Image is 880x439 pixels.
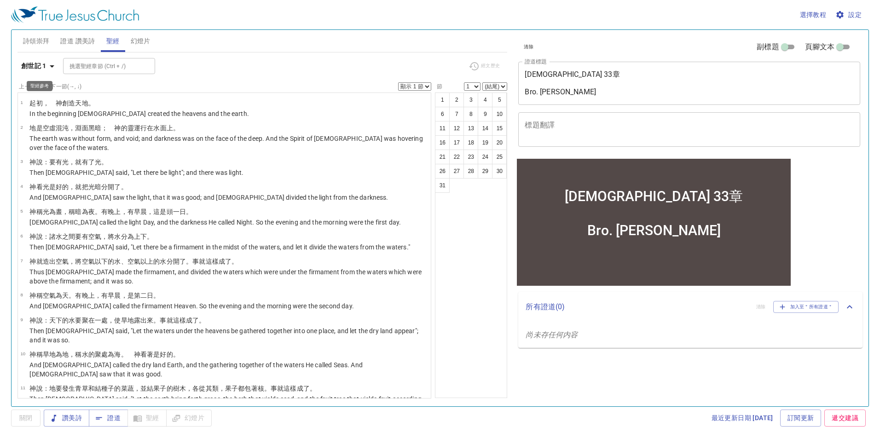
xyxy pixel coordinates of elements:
[435,150,450,164] button: 21
[43,158,108,166] wh559: ：要有
[153,317,205,324] wh7200: 。事就這樣成了。
[29,326,428,345] p: Then [DEMOGRAPHIC_DATA] said, "Let the waters under the heavens be gathered together into one pla...
[492,135,507,150] button: 20
[478,150,492,164] button: 24
[121,292,160,299] wh1242: ，是第二
[449,135,464,150] button: 17
[36,158,108,166] wh430: 說
[17,58,61,75] button: 創世記 1
[43,183,127,191] wh7220: 光
[62,233,153,240] wh4325: 之間
[20,385,25,390] span: 11
[463,107,478,121] button: 8
[20,351,25,356] span: 10
[82,124,179,132] wh8415: 面
[140,351,179,358] wh430: 看著
[449,150,464,164] button: 22
[147,124,179,132] wh7363: 在水
[435,135,450,150] button: 16
[779,303,833,311] span: 加入至＂所有證道＂
[56,317,205,324] wh8064: 下的水
[36,317,206,324] wh430: 說
[29,109,249,118] p: In the beginning [DEMOGRAPHIC_DATA] created the heavens and the earth.
[95,183,127,191] wh216: 暗
[478,164,492,179] button: 29
[805,41,835,52] span: 頁腳文本
[43,99,95,107] wh7225: ， 神
[43,124,179,132] wh1961: 空虛
[82,351,179,358] wh7121: 水
[757,41,779,52] span: 副標題
[56,124,179,132] wh8414: 混沌
[140,258,238,265] wh7549: 以上
[435,164,450,179] button: 26
[62,99,95,107] wh430: 創造
[463,135,478,150] button: 18
[492,92,507,107] button: 5
[29,384,428,393] p: 神
[43,292,160,299] wh7121: 空氣
[121,233,154,240] wh4325: 分
[88,351,179,358] wh4325: 的聚
[36,385,317,392] wh430: 說
[101,183,127,191] wh2822: 分開了
[29,394,428,413] p: Then [DEMOGRAPHIC_DATA] said, "Let the earth bring forth grass, the herb that yields seed, and th...
[524,43,533,51] span: 清除
[525,70,854,96] textarea: [DEMOGRAPHIC_DATA] 33章 Bro. [PERSON_NAME]
[21,60,46,72] b: 創世記 1
[29,193,388,202] p: And [DEMOGRAPHIC_DATA] saw the light, that it was good; and [DEMOGRAPHIC_DATA] divided the light ...
[43,385,316,392] wh559: ：地
[478,107,492,121] button: 9
[186,385,316,392] wh6086: ，各從其類
[20,159,23,164] span: 3
[29,316,428,325] p: 神
[167,385,316,392] wh6529: 的樹木
[36,208,193,215] wh430: 稱
[82,99,95,107] wh8064: 地
[173,124,179,132] wh5921: 。
[29,98,249,108] p: 起初
[515,156,793,288] iframe: from-child
[186,258,238,265] wh914: 。事就這樣成了
[101,233,153,240] wh7549: ，將水
[449,164,464,179] button: 27
[478,135,492,150] button: 19
[121,183,127,191] wh914: 。
[435,84,442,89] label: 節
[232,258,238,265] wh3651: 。
[75,233,153,240] wh8432: 要有空氣
[51,412,82,424] span: 讚美詩
[20,317,23,322] span: 9
[127,317,206,324] wh3004: 地露出來
[463,164,478,179] button: 28
[463,150,478,164] button: 23
[43,317,206,324] wh559: ：天
[173,351,179,358] wh2896: 。
[518,41,539,52] button: 清除
[69,124,179,132] wh922: ，淵
[44,410,89,427] button: 讚美詩
[832,412,858,424] span: 遞交建議
[62,158,108,166] wh1961: 光
[62,208,192,215] wh3117: ，稱
[167,258,238,265] wh4325: 分開了
[20,184,23,189] span: 4
[29,123,428,133] p: 地
[66,61,137,71] input: Type Bible Reference
[89,410,128,427] button: 證道
[36,292,160,299] wh430: 稱
[36,351,179,358] wh430: 稱
[526,330,578,339] i: 尚未存任何内容
[492,107,507,121] button: 10
[36,124,179,132] wh776: 是
[101,351,179,358] wh4723: 處為海
[101,158,108,166] wh216: 。
[179,208,192,215] wh259: 日
[69,183,127,191] wh2896: ，就把光
[29,232,410,241] p: 神
[29,291,353,300] p: 神
[167,124,179,132] wh6440: 上
[121,124,179,132] wh430: 的靈
[88,99,95,107] wh776: 。
[60,35,95,47] span: 證道 讚美詩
